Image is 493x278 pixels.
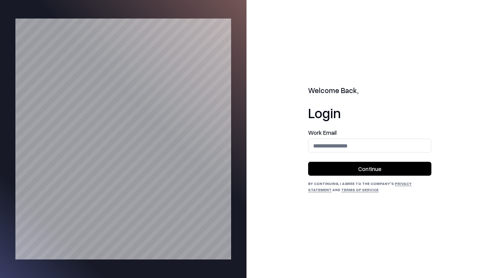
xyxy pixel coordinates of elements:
h2: Welcome Back, [308,85,431,96]
a: Terms of Service [341,187,379,192]
h1: Login [308,105,431,120]
div: By continuing, I agree to the Company's and [308,180,431,193]
label: Work Email [308,130,431,136]
button: Continue [308,162,431,176]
